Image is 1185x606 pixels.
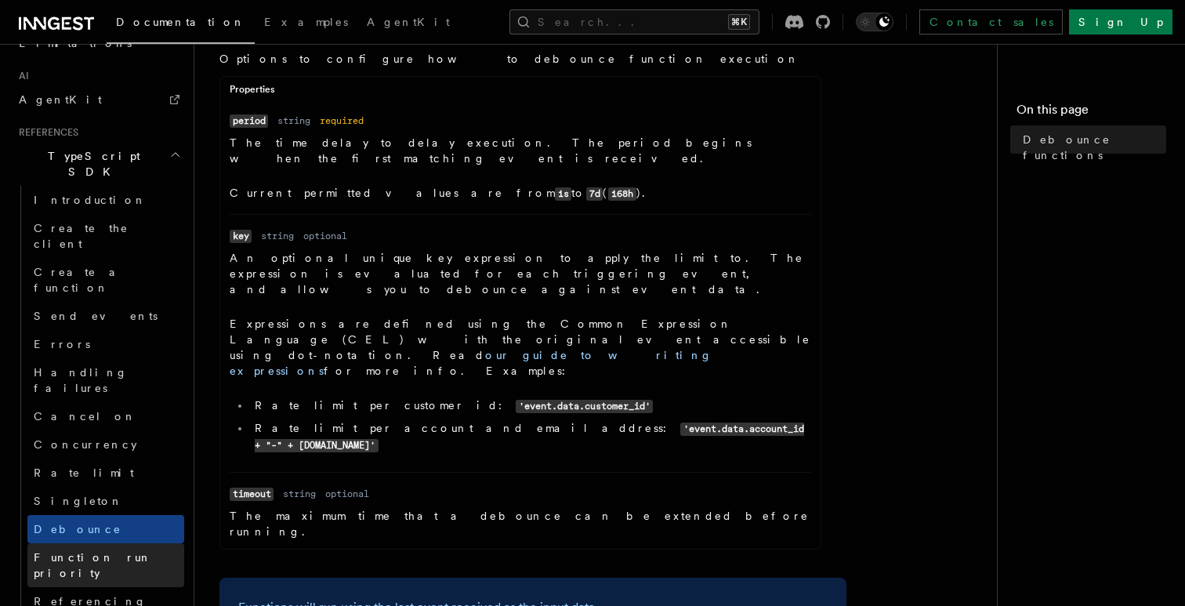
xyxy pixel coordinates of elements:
[367,16,450,28] span: AgentKit
[34,310,158,322] span: Send events
[13,148,169,180] span: TypeScript SDK
[1016,100,1166,125] h4: On this page
[325,488,369,500] dd: optional
[230,114,268,128] code: period
[107,5,255,44] a: Documentation
[586,187,603,201] code: 7d
[34,438,137,451] span: Concurrency
[255,423,804,452] code: 'event.data.account_id + "-" + [DOMAIN_NAME]'
[230,185,811,201] p: Current permitted values are from to ( ).
[264,16,348,28] span: Examples
[1023,132,1166,163] span: Debounce functions
[27,459,184,487] a: Rate limit
[230,250,811,297] p: An optional unique key expression to apply the limit to. The expression is evaluated for each tri...
[283,488,316,500] dd: string
[27,214,184,258] a: Create the client
[19,93,102,106] span: AgentKit
[34,410,136,423] span: Cancel on
[277,114,310,127] dd: string
[116,16,245,28] span: Documentation
[516,400,653,413] code: 'event.data.customer_id'
[728,14,750,30] kbd: ⌘K
[13,70,29,82] span: AI
[27,358,184,402] a: Handling failures
[34,551,152,579] span: Function run priority
[34,366,128,394] span: Handling failures
[856,13,893,31] button: Toggle dark mode
[303,230,347,242] dd: optional
[27,543,184,587] a: Function run priority
[230,508,811,539] p: The maximum time that a debounce can be extended before running.
[27,515,184,543] a: Debounce
[1016,125,1166,169] a: Debounce functions
[255,5,357,42] a: Examples
[1069,9,1172,34] a: Sign Up
[230,316,811,379] p: Expressions are defined using the Common Expression Language (CEL) with the original event access...
[555,187,571,201] code: 1s
[27,430,184,459] a: Concurrency
[27,487,184,515] a: Singleton
[34,338,90,350] span: Errors
[34,194,147,206] span: Introduction
[27,402,184,430] a: Cancel on
[34,466,134,479] span: Rate limit
[320,114,364,127] dd: required
[250,397,811,414] li: Rate limit per customer id:
[27,302,184,330] a: Send events
[608,187,636,201] code: 168h
[220,83,821,103] div: Properties
[27,186,184,214] a: Introduction
[261,230,294,242] dd: string
[509,9,759,34] button: Search...⌘K
[13,85,184,114] a: AgentKit
[230,230,252,243] code: key
[919,9,1063,34] a: Contact sales
[219,51,821,67] p: Options to configure how to debounce function execution
[357,5,459,42] a: AgentKit
[27,330,184,358] a: Errors
[27,258,184,302] a: Create a function
[13,142,184,186] button: TypeScript SDK
[13,126,78,139] span: References
[34,495,123,507] span: Singleton
[230,135,811,166] p: The time delay to delay execution. The period begins when the first matching event is received.
[34,222,129,250] span: Create the client
[34,266,127,294] span: Create a function
[230,488,274,501] code: timeout
[250,420,811,453] li: Rate limit per account and email address:
[34,523,121,535] span: Debounce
